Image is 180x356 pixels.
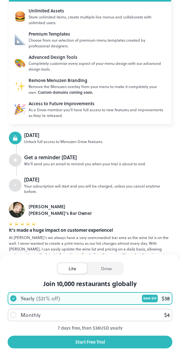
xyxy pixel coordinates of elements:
[8,336,172,348] button: Start Free Trial
[29,100,165,107] div: Access to Future Improvements
[15,57,25,68] img: Unlimited Assets
[24,176,171,183] div: [DATE]
[29,14,165,25] div: Store unlimited items, create multiple live menus and collaborate with unlimited users.
[29,77,165,84] div: Remove Menuzen Branding
[29,7,165,14] div: Unlimited Assets
[29,107,165,118] div: As a Grow member you’ll have full access to new features and improvements as they’re released.
[24,154,171,161] div: Get a reminder [DATE]
[26,222,30,225] img: star
[15,34,25,45] img: Unlimited Assets
[29,84,165,95] div: Remove the Menuzen overlay from your menu to make it completely your own.
[8,279,172,288] div: Join 10,000 restaurants globally
[29,210,92,216] div: [PERSON_NAME]’s Bar Owner
[21,295,35,302] div: Yearly
[20,222,24,225] img: star
[9,202,25,218] img: Luke Foyle
[162,295,170,302] div: $ 38
[29,60,165,72] div: Completely customise every aspect of your menu design with our advanced design tools.
[9,227,171,233] div: It’s made a huge impact on customer experience!
[15,11,25,22] img: Unlimited Assets
[9,222,13,225] img: star
[32,222,36,225] img: star
[75,338,105,346] div: Start Free Trial
[15,104,25,114] img: Unlimited Assets
[36,295,60,302] div: ($ 21 % off)
[58,263,87,274] div: lite
[29,31,165,37] div: Premium Templates
[38,89,93,95] span: Custom domains coming soon.
[15,80,25,91] img: Unlimited Assets
[29,37,165,49] div: Choose from our selection of premium menu templates created by professional designers.
[24,132,171,139] div: [DATE]
[29,203,92,210] div: [PERSON_NAME]
[90,263,123,274] div: grow
[24,139,171,144] div: Unlock full access to Menuzen Grow features.
[164,311,170,319] div: $ 4
[21,311,41,319] div: Monthly
[24,161,171,167] div: We’ll send you an email to remind you when your trial is about to end.
[24,183,171,194] div: Your subscription will start and you will be charged, unless you cancel anytime before.
[8,325,172,331] div: 7 days free, then $ 38 USD yearly
[29,54,165,60] div: Advanced Design Tools
[9,235,171,263] div: At [PERSON_NAME]'s we always have a very overcrowded bar area as the wine list is on the wall. I ...
[142,295,158,302] div: Save $ 10
[15,222,18,225] img: star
